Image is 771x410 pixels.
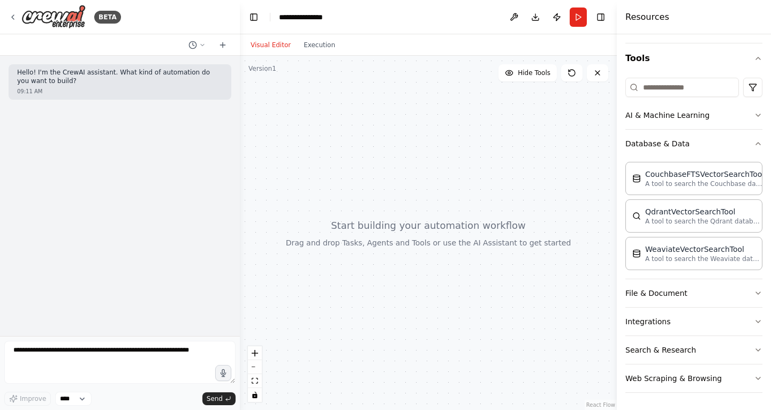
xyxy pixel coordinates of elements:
button: Hide Tools [498,64,557,81]
span: Hide Tools [518,69,550,77]
button: Execution [297,39,342,51]
nav: breadcrumb [279,12,332,23]
a: React Flow attribution [586,402,615,408]
p: Hello! I'm the CrewAI assistant. What kind of automation do you want to build? [17,69,223,85]
div: Version 1 [248,64,276,73]
button: Hide left sidebar [246,10,261,25]
div: WeaviateVectorSearchTool [645,244,763,255]
span: Send [207,394,223,403]
p: A tool to search the Weaviate database for relevant information on internal documents. [645,255,763,263]
p: A tool to search the Couchbase database for relevant information on internal documents. [645,180,763,188]
button: Search & Research [625,336,762,364]
h4: Resources [625,11,669,24]
button: Web Scraping & Browsing [625,364,762,392]
button: Tools [625,43,762,73]
img: QdrantVectorSearchTool [632,212,641,220]
div: BETA [94,11,121,24]
div: React Flow controls [248,346,262,402]
button: fit view [248,374,262,388]
button: Start a new chat [214,39,231,51]
div: Database & Data [625,158,762,279]
button: Click to speak your automation idea [215,365,231,381]
p: A tool to search the Qdrant database for relevant information on internal documents. [645,217,763,226]
button: toggle interactivity [248,388,262,402]
img: CouchbaseFTSVectorSearchTool [632,174,641,183]
img: Logo [21,5,86,29]
img: WeaviateVectorSearchTool [632,249,641,258]
button: Improve [4,392,51,406]
div: QdrantVectorSearchTool [645,206,763,217]
div: CouchbaseFTSVectorSearchTool [645,169,764,180]
button: Integrations [625,308,762,336]
div: 09:11 AM [17,87,223,95]
button: Database & Data [625,130,762,158]
button: zoom in [248,346,262,360]
button: AI & Machine Learning [625,101,762,129]
button: Hide right sidebar [593,10,608,25]
button: Send [202,392,236,405]
button: File & Document [625,279,762,307]
button: Visual Editor [244,39,297,51]
button: Switch to previous chat [184,39,210,51]
button: zoom out [248,360,262,374]
div: Tools [625,73,762,401]
span: Improve [20,394,46,403]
